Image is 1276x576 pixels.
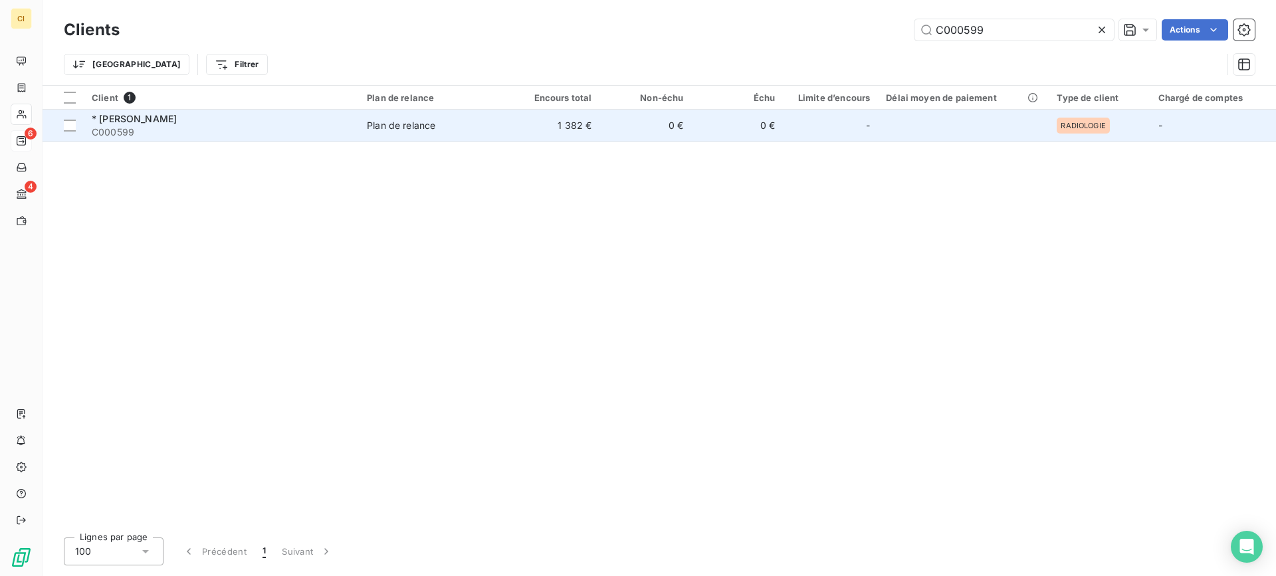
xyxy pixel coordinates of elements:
[1158,120,1162,131] span: -
[255,537,274,565] button: 1
[367,92,500,103] div: Plan de relance
[1162,19,1228,41] button: Actions
[1158,92,1268,103] div: Chargé de comptes
[64,18,120,42] h3: Clients
[11,8,32,29] div: CI
[92,92,118,103] span: Client
[866,119,870,132] span: -
[11,547,32,568] img: Logo LeanPay
[691,110,783,142] td: 0 €
[75,545,91,558] span: 100
[914,19,1114,41] input: Rechercher
[25,128,37,140] span: 6
[92,113,177,124] span: * [PERSON_NAME]
[792,92,871,103] div: Limite d’encours
[607,92,683,103] div: Non-échu
[367,119,435,132] div: Plan de relance
[174,537,255,565] button: Précédent
[124,92,136,104] span: 1
[699,92,775,103] div: Échu
[274,537,341,565] button: Suivant
[1231,531,1263,563] div: Open Intercom Messenger
[206,54,267,75] button: Filtrer
[508,110,599,142] td: 1 382 €
[516,92,591,103] div: Encours total
[64,54,189,75] button: [GEOGRAPHIC_DATA]
[599,110,691,142] td: 0 €
[92,126,351,139] span: C000599
[1057,92,1142,103] div: Type de client
[1061,122,1106,130] span: RADIOLOGIE
[25,181,37,193] span: 4
[263,545,266,558] span: 1
[886,92,1041,103] div: Délai moyen de paiement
